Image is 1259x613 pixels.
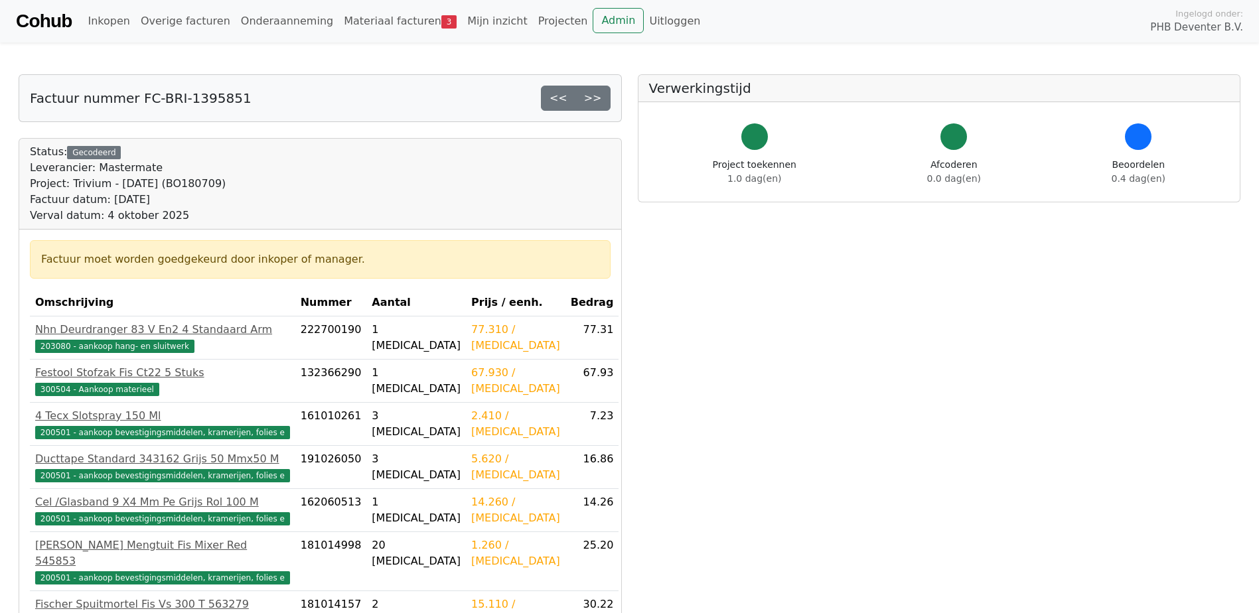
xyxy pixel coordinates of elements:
[372,365,461,397] div: 1 [MEDICAL_DATA]
[295,360,367,403] td: 132366290
[541,86,576,111] a: <<
[82,8,135,34] a: Inkopen
[1112,173,1165,184] span: 0.4 dag(en)
[35,322,290,338] div: Nhn Deurdranger 83 V En2 4 Standaard Arm
[1112,158,1165,186] div: Beoordelen
[927,158,981,186] div: Afcoderen
[471,322,560,354] div: 77.310 / [MEDICAL_DATA]
[35,451,290,467] div: Ducttape Standard 343162 Grijs 50 Mmx50 M
[565,360,619,403] td: 67.93
[372,322,461,354] div: 1 [MEDICAL_DATA]
[35,512,290,525] span: 200501 - aankoop bevestigingsmiddelen, kramerijen, folies e
[533,8,593,34] a: Projecten
[372,408,461,440] div: 3 [MEDICAL_DATA]
[35,408,290,440] a: 4 Tecx Slotspray 150 Ml200501 - aankoop bevestigingsmiddelen, kramerijen, folies e
[30,160,226,176] div: Leverancier: Mastermate
[466,289,565,316] th: Prijs / eenh.
[35,537,290,585] a: [PERSON_NAME] Mengtuit Fis Mixer Red 545853200501 - aankoop bevestigingsmiddelen, kramerijen, fol...
[35,426,290,439] span: 200501 - aankoop bevestigingsmiddelen, kramerijen, folies e
[35,365,290,397] a: Festool Stofzak Fis Ct22 5 Stuks300504 - Aankoop materieel
[713,158,796,186] div: Project toekennen
[565,289,619,316] th: Bedrag
[471,365,560,397] div: 67.930 / [MEDICAL_DATA]
[565,403,619,446] td: 7.23
[35,365,290,381] div: Festool Stofzak Fis Ct22 5 Stuks
[565,316,619,360] td: 77.31
[35,469,290,482] span: 200501 - aankoop bevestigingsmiddelen, kramerijen, folies e
[565,446,619,489] td: 16.86
[35,494,290,510] div: Cel /Glasband 9 X4 Mm Pe Grijs Rol 100 M
[471,408,560,440] div: 2.410 / [MEDICAL_DATA]
[35,596,290,612] div: Fischer Spuitmortel Fis Vs 300 T 563279
[30,192,226,208] div: Factuur datum: [DATE]
[30,90,252,106] h5: Factuur nummer FC-BRI-1395851
[30,289,295,316] th: Omschrijving
[462,8,533,34] a: Mijn inzicht
[41,251,599,267] div: Factuur moet worden goedgekeurd door inkoper of manager.
[295,316,367,360] td: 222700190
[295,289,367,316] th: Nummer
[565,532,619,591] td: 25.20
[366,289,466,316] th: Aantal
[30,176,226,192] div: Project: Trivium - [DATE] (BO180709)
[575,86,611,111] a: >>
[295,532,367,591] td: 181014998
[295,489,367,532] td: 162060513
[727,173,781,184] span: 1.0 dag(en)
[471,537,560,569] div: 1.260 / [MEDICAL_DATA]
[372,451,461,483] div: 3 [MEDICAL_DATA]
[565,489,619,532] td: 14.26
[35,408,290,424] div: 4 Tecx Slotspray 150 Ml
[35,451,290,483] a: Ducttape Standard 343162 Grijs 50 Mmx50 M200501 - aankoop bevestigingsmiddelen, kramerijen, folies e
[441,15,457,29] span: 3
[295,446,367,489] td: 191026050
[295,403,367,446] td: 161010261
[471,451,560,483] div: 5.620 / [MEDICAL_DATA]
[372,494,461,526] div: 1 [MEDICAL_DATA]
[649,80,1230,96] h5: Verwerkingstijd
[35,340,194,353] span: 203080 - aankoop hang- en sluitwerk
[35,494,290,526] a: Cel /Glasband 9 X4 Mm Pe Grijs Rol 100 M200501 - aankoop bevestigingsmiddelen, kramerijen, folies e
[644,8,705,34] a: Uitloggen
[372,537,461,569] div: 20 [MEDICAL_DATA]
[35,322,290,354] a: Nhn Deurdranger 83 V En2 4 Standaard Arm203080 - aankoop hang- en sluitwerk
[338,8,462,34] a: Materiaal facturen3
[135,8,236,34] a: Overige facturen
[471,494,560,526] div: 14.260 / [MEDICAL_DATA]
[1150,20,1243,35] span: PHB Deventer B.V.
[927,173,981,184] span: 0.0 dag(en)
[30,144,226,224] div: Status:
[16,5,72,37] a: Cohub
[35,537,290,569] div: [PERSON_NAME] Mengtuit Fis Mixer Red 545853
[593,8,644,33] a: Admin
[35,571,290,584] span: 200501 - aankoop bevestigingsmiddelen, kramerijen, folies e
[236,8,338,34] a: Onderaanneming
[35,383,159,396] span: 300504 - Aankoop materieel
[67,146,121,159] div: Gecodeerd
[30,208,226,224] div: Verval datum: 4 oktober 2025
[1175,7,1243,20] span: Ingelogd onder:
